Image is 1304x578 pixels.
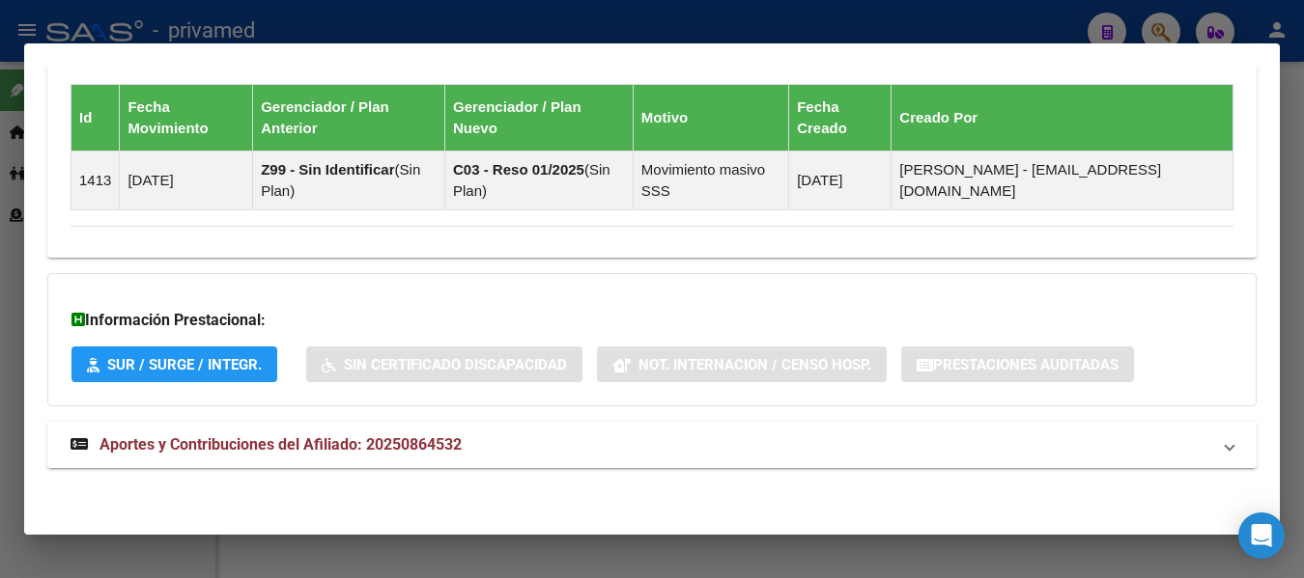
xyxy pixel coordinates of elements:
button: Not. Internacion / Censo Hosp. [597,346,887,382]
td: 1413 [71,151,120,210]
th: Motivo [633,85,788,151]
div: Open Intercom Messenger [1238,512,1285,559]
span: Prestaciones Auditadas [933,356,1119,373]
h3: Información Prestacional: [71,309,1233,332]
th: Fecha Movimiento [120,85,253,151]
td: Movimiento masivo SSS [633,151,788,210]
mat-expansion-panel-header: Aportes y Contribuciones del Afiliado: 20250864532 [47,422,1257,468]
td: [DATE] [120,151,253,210]
td: [DATE] [789,151,892,210]
span: Sin Certificado Discapacidad [344,356,567,373]
th: Gerenciador / Plan Nuevo [445,85,634,151]
button: SUR / SURGE / INTEGR. [71,346,277,382]
span: Not. Internacion / Censo Hosp. [638,356,871,373]
td: [PERSON_NAME] - [EMAIL_ADDRESS][DOMAIN_NAME] [892,151,1233,210]
span: Aportes y Contribuciones del Afiliado: 20250864532 [99,435,462,454]
button: Sin Certificado Discapacidad [306,346,582,382]
th: Fecha Creado [789,85,892,151]
th: Gerenciador / Plan Anterior [253,85,445,151]
button: Prestaciones Auditadas [901,346,1134,382]
th: Id [71,85,120,151]
th: Creado Por [892,85,1233,151]
strong: C03 - Reso 01/2025 [453,161,584,178]
strong: Z99 - Sin Identificar [261,161,394,178]
td: ( ) [445,151,634,210]
td: ( ) [253,151,445,210]
span: SUR / SURGE / INTEGR. [107,356,262,373]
